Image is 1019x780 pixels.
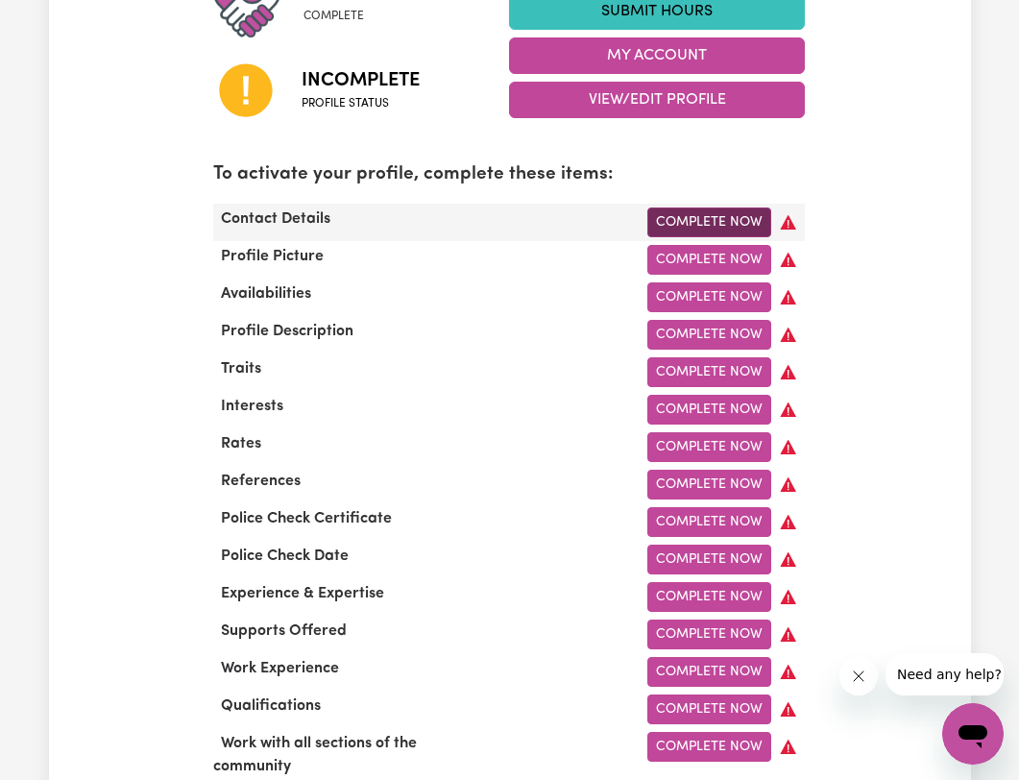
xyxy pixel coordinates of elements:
[647,582,771,612] a: Complete Now
[647,207,771,237] a: Complete Now
[647,620,771,649] a: Complete Now
[213,286,319,302] span: Availabilities
[647,732,771,762] a: Complete Now
[647,245,771,275] a: Complete Now
[647,395,771,425] a: Complete Now
[647,657,771,687] a: Complete Now
[213,399,291,414] span: Interests
[839,657,878,695] iframe: Close message
[647,545,771,574] a: Complete Now
[213,436,269,451] span: Rates
[647,695,771,724] a: Complete Now
[213,698,328,714] span: Qualifications
[213,623,354,639] span: Supports Offered
[647,507,771,537] a: Complete Now
[647,432,771,462] a: Complete Now
[509,37,805,74] button: My Account
[647,282,771,312] a: Complete Now
[213,211,338,227] span: Contact Details
[213,249,331,264] span: Profile Picture
[303,8,364,25] span: complete
[302,95,420,112] span: Profile status
[213,161,805,189] p: To activate your profile, complete these items:
[213,736,417,774] span: Work with all sections of the community
[213,361,269,377] span: Traits
[213,586,392,601] span: Experience & Expertise
[213,661,347,676] span: Work Experience
[942,703,1004,765] iframe: Button to launch messaging window
[509,82,805,118] button: View/Edit Profile
[647,470,771,500] a: Complete Now
[213,548,356,564] span: Police Check Date
[213,474,308,489] span: References
[213,511,400,526] span: Police Check Certificate
[647,320,771,350] a: Complete Now
[886,653,1004,695] iframe: Message from company
[302,66,420,95] span: Incomplete
[647,357,771,387] a: Complete Now
[213,324,361,339] span: Profile Description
